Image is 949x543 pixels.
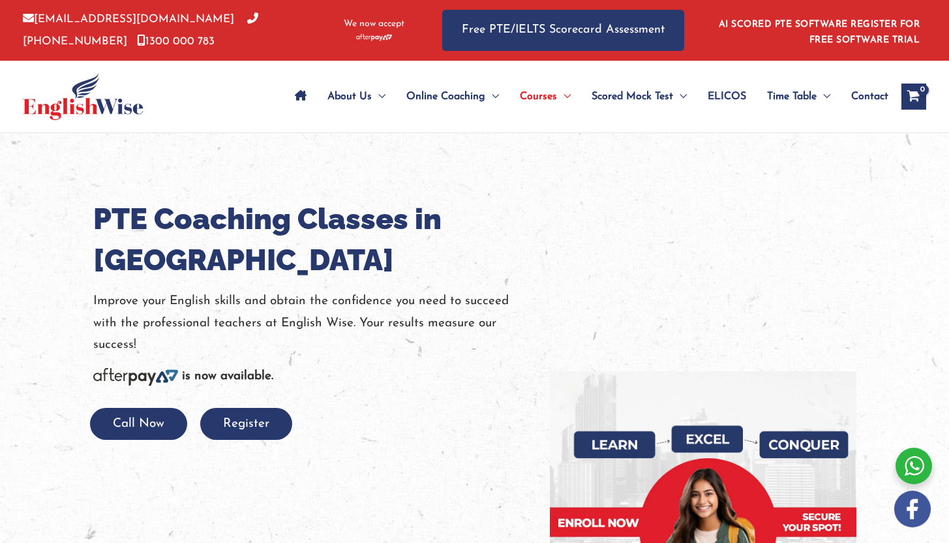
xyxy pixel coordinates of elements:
[200,408,292,440] button: Register
[673,74,687,119] span: Menu Toggle
[485,74,499,119] span: Menu Toggle
[284,74,888,119] nav: Site Navigation: Main Menu
[697,74,757,119] a: ELICOS
[767,74,817,119] span: Time Table
[23,73,143,120] img: cropped-ew-logo
[520,74,557,119] span: Courses
[894,491,931,527] img: white-facebook.png
[592,74,673,119] span: Scored Mock Test
[23,14,234,25] a: [EMAIL_ADDRESS][DOMAIN_NAME]
[841,74,888,119] a: Contact
[901,84,926,110] a: View Shopping Cart, empty
[317,74,396,119] a: About UsMenu Toggle
[719,20,920,45] a: AI SCORED PTE SOFTWARE REGISTER FOR FREE SOFTWARE TRIAL
[93,368,178,386] img: Afterpay-Logo
[182,370,273,382] b: is now available.
[396,74,509,119] a: Online CoachingMenu Toggle
[406,74,485,119] span: Online Coaching
[708,74,746,119] span: ELICOS
[327,74,372,119] span: About Us
[757,74,841,119] a: Time TableMenu Toggle
[137,36,215,47] a: 1300 000 783
[200,418,292,430] a: Register
[372,74,385,119] span: Menu Toggle
[23,14,258,46] a: [PHONE_NUMBER]
[581,74,697,119] a: Scored Mock TestMenu Toggle
[90,408,187,440] button: Call Now
[851,74,888,119] span: Contact
[509,74,581,119] a: CoursesMenu Toggle
[817,74,830,119] span: Menu Toggle
[557,74,571,119] span: Menu Toggle
[93,290,530,356] p: Improve your English skills and obtain the confidence you need to succeed with the professional t...
[711,9,926,52] aside: Header Widget 1
[93,198,530,281] h1: PTE Coaching Classes in [GEOGRAPHIC_DATA]
[90,418,187,430] a: Call Now
[442,10,684,51] a: Free PTE/IELTS Scorecard Assessment
[344,18,404,31] span: We now accept
[356,34,392,41] img: Afterpay-Logo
